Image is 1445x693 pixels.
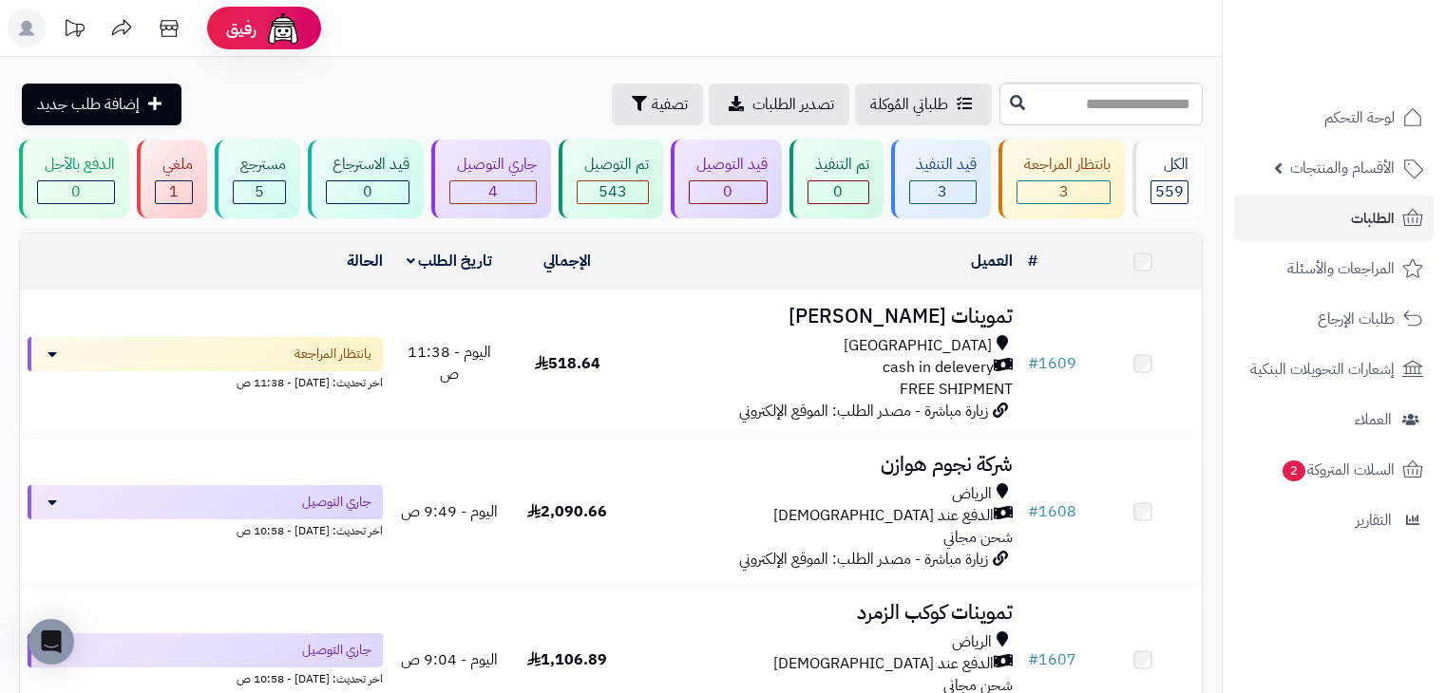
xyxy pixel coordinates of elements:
a: العملاء [1234,397,1434,442]
span: 543 [599,180,627,203]
span: 1,106.89 [527,648,607,671]
span: FREE SHIPMENT [900,378,1013,401]
h3: شركة نجوم هوازن [634,454,1012,476]
div: 543 [578,181,648,203]
a: تاريخ الطلب [407,250,493,272]
a: إشعارات التحويلات البنكية [1234,346,1434,392]
a: #1608 [1028,500,1076,523]
span: العملاء [1355,406,1392,433]
a: تم التوصيل 543 [555,140,667,218]
a: #1607 [1028,648,1076,671]
span: 2 [1283,460,1305,481]
span: 0 [363,180,372,203]
a: بانتظار المراجعة 3 [995,140,1129,218]
span: الرياض [952,631,992,653]
span: 559 [1155,180,1184,203]
span: السلات المتروكة [1281,457,1395,483]
span: الدفع عند [DEMOGRAPHIC_DATA] [773,505,994,527]
div: 5 [234,181,285,203]
div: 3 [1017,181,1110,203]
span: الطلبات [1351,205,1395,232]
span: الدفع عند [DEMOGRAPHIC_DATA] [773,653,994,675]
a: المراجعات والأسئلة [1234,246,1434,291]
span: 0 [71,180,81,203]
div: 0 [690,181,767,203]
div: قيد التوصيل [689,154,768,176]
div: 1 [156,181,192,203]
span: إشعارات التحويلات البنكية [1250,356,1395,383]
div: تم التوصيل [577,154,649,176]
a: الدفع بالآجل 0 [15,140,133,218]
a: قيد التنفيذ 3 [887,140,996,218]
a: جاري التوصيل 4 [428,140,555,218]
a: التقارير [1234,497,1434,543]
span: 3 [938,180,947,203]
a: قيد التوصيل 0 [667,140,786,218]
span: زيارة مباشرة - مصدر الطلب: الموقع الإلكتروني [739,548,988,571]
div: 4 [450,181,536,203]
a: تصدير الطلبات [709,84,849,125]
div: الدفع بالآجل [37,154,115,176]
span: 4 [488,180,498,203]
div: 3 [910,181,977,203]
span: جاري التوصيل [302,493,371,512]
span: إضافة طلب جديد [37,93,140,116]
span: 1 [169,180,179,203]
button: تصفية [612,84,703,125]
span: # [1028,352,1038,375]
a: الحالة [347,250,383,272]
span: رفيق [226,17,257,40]
span: زيارة مباشرة - مصدر الطلب: الموقع الإلكتروني [739,400,988,422]
a: العميل [971,250,1013,272]
span: تصفية [652,93,688,116]
a: قيد الاسترجاع 0 [304,140,428,218]
span: تصدير الطلبات [752,93,834,116]
span: شحن مجاني [943,526,1013,549]
a: السلات المتروكة2 [1234,447,1434,493]
a: طلبات الإرجاع [1234,296,1434,342]
div: قيد الاسترجاع [326,154,410,176]
img: logo-2.png [1316,51,1427,91]
h3: تموينات [PERSON_NAME] [634,306,1012,328]
a: الطلبات [1234,196,1434,241]
a: الكل559 [1129,140,1207,218]
span: 5 [255,180,264,203]
span: 2,090.66 [527,500,607,523]
span: طلبات الإرجاع [1318,306,1395,332]
span: 0 [723,180,732,203]
div: 0 [38,181,114,203]
div: 0 [808,181,868,203]
span: [GEOGRAPHIC_DATA] [844,335,992,357]
span: اليوم - 9:04 ص [401,648,498,671]
div: ملغي [155,154,193,176]
div: اخر تحديث: [DATE] - 11:38 ص [28,371,383,391]
div: مسترجع [233,154,286,176]
span: اليوم - 9:49 ص [401,500,498,523]
span: # [1028,648,1038,671]
div: بانتظار المراجعة [1017,154,1111,176]
div: جاري التوصيل [449,154,537,176]
a: مسترجع 5 [211,140,304,218]
span: 518.64 [535,352,600,375]
span: جاري التوصيل [302,641,371,660]
a: # [1028,250,1037,272]
span: بانتظار المراجعة [295,345,371,364]
div: 0 [327,181,409,203]
a: تحديثات المنصة [50,9,98,52]
span: طلباتي المُوكلة [870,93,948,116]
span: cash in delevery [883,357,994,379]
span: اليوم - 11:38 ص [408,341,491,385]
div: تم التنفيذ [808,154,869,176]
span: # [1028,500,1038,523]
span: الرياض [952,483,992,505]
span: المراجعات والأسئلة [1287,255,1395,282]
a: #1609 [1028,352,1076,375]
span: الأقسام والمنتجات [1290,155,1395,181]
a: ملغي 1 [133,140,211,218]
a: لوحة التحكم [1234,95,1434,140]
div: Open Intercom Messenger [29,619,74,665]
span: 0 [833,180,843,203]
span: 3 [1059,180,1069,203]
a: إضافة طلب جديد [22,84,181,125]
h3: تموينات كوكب الزمرد [634,602,1012,624]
